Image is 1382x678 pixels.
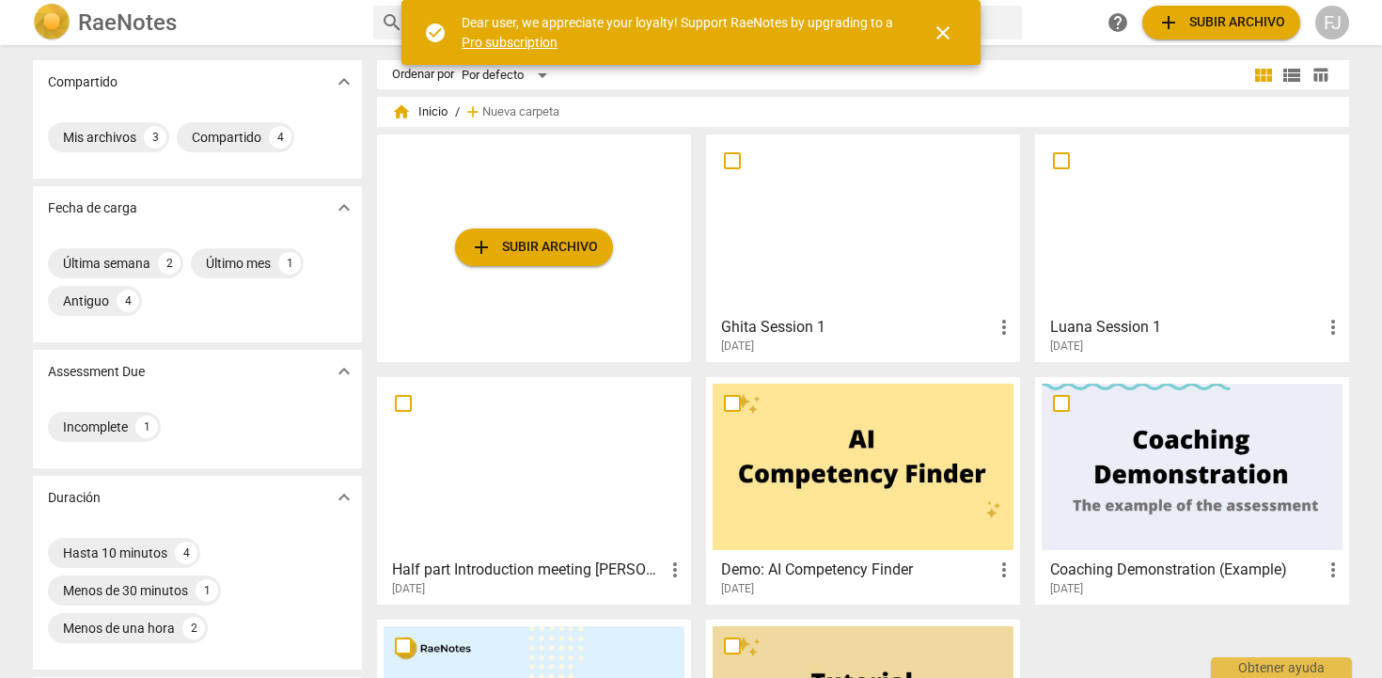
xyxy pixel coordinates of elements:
[993,316,1015,339] span: more_vert
[1322,316,1344,339] span: more_vert
[384,384,684,596] a: Half part Introduction meeting [PERSON_NAME][DATE]
[392,102,448,121] span: Inicio
[1311,66,1329,84] span: table_chart
[392,68,454,82] div: Ordenar por
[392,581,425,597] span: [DATE]
[713,384,1013,596] a: Demo: AI Competency Finder[DATE]
[1050,339,1083,355] span: [DATE]
[330,68,358,96] button: Mostrar más
[721,559,993,581] h3: Demo: AI Competency Finder
[1042,384,1343,596] a: Coaching Demonstration (Example)[DATE]
[1252,64,1275,87] span: view_module
[462,35,558,50] a: Pro subscription
[1280,64,1303,87] span: view_list
[33,4,71,41] img: Logo
[175,542,197,564] div: 4
[63,619,175,638] div: Menos de una hora
[721,581,754,597] span: [DATE]
[1050,316,1322,339] h3: Luana Session 1
[664,559,686,581] span: more_vert
[206,254,271,273] div: Último mes
[333,71,355,93] span: expand_more
[117,290,139,312] div: 4
[144,126,166,149] div: 3
[1157,11,1180,34] span: add
[1322,559,1344,581] span: more_vert
[1249,61,1278,89] button: Cuadrícula
[333,486,355,509] span: expand_more
[63,544,167,562] div: Hasta 10 minutos
[932,22,954,44] span: close
[920,10,966,55] button: Cerrar
[1278,61,1306,89] button: Lista
[392,102,411,121] span: home
[1306,61,1334,89] button: Tabla
[482,105,559,119] span: Nueva carpeta
[455,105,460,119] span: /
[158,252,181,275] div: 2
[455,229,613,266] button: Subir
[463,102,482,121] span: add
[462,13,898,52] div: Dear user, we appreciate your loyalty! Support RaeNotes by upgrading to a
[48,362,145,382] p: Assessment Due
[1042,141,1343,354] a: Luana Session 1[DATE]
[462,60,554,90] div: Por defecto
[470,236,598,259] span: Subir archivo
[1315,6,1349,39] button: FJ
[135,416,158,438] div: 1
[63,581,188,600] div: Menos de 30 minutos
[470,236,493,259] span: add
[78,9,177,36] h2: RaeNotes
[381,11,403,34] span: search
[63,254,150,273] div: Última semana
[48,488,101,508] p: Duración
[48,198,137,218] p: Fecha de carga
[1107,11,1129,34] span: help
[63,128,136,147] div: Mis archivos
[1157,11,1285,34] span: Subir archivo
[330,194,358,222] button: Mostrar más
[1211,657,1352,678] div: Obtener ayuda
[278,252,301,275] div: 1
[333,197,355,219] span: expand_more
[713,141,1013,354] a: Ghita Session 1[DATE]
[721,316,993,339] h3: Ghita Session 1
[424,22,447,44] span: check_circle
[63,418,128,436] div: Incomplete
[1050,581,1083,597] span: [DATE]
[1101,6,1135,39] a: Obtener ayuda
[333,360,355,383] span: expand_more
[993,559,1015,581] span: more_vert
[196,579,218,602] div: 1
[33,4,358,41] a: LogoRaeNotes
[330,357,358,386] button: Mostrar más
[63,292,109,310] div: Antiguo
[1050,559,1322,581] h3: Coaching Demonstration (Example)
[330,483,358,512] button: Mostrar más
[721,339,754,355] span: [DATE]
[269,126,291,149] div: 4
[182,617,205,639] div: 2
[1142,6,1300,39] button: Subir
[392,559,664,581] h3: Half part Introduction meeting Anna-Fanny
[192,128,261,147] div: Compartido
[48,72,118,92] p: Compartido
